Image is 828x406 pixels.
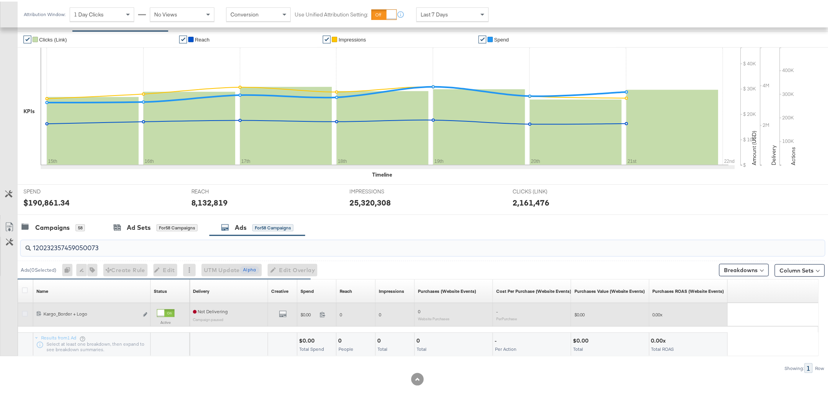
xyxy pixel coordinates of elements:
sub: Website Purchases [418,315,450,319]
div: Purchases ROAS (Website Events) [653,287,724,293]
span: Reach [195,35,210,41]
div: Creative [271,287,288,293]
span: CLICKS (LINK) [513,186,571,194]
span: No Views [154,9,177,16]
span: $0.00 [574,310,585,316]
div: Status [154,287,167,293]
div: 0.00x [651,336,668,343]
label: Use Unified Attribution Setting: [295,9,368,17]
div: Timeline [372,170,392,177]
div: KPIs [23,106,35,114]
span: Per Action [495,345,517,350]
div: Cost Per Purchase (Website Events) [496,287,571,293]
div: Attribution Window: [23,10,66,16]
div: 0 [377,336,383,343]
span: 0 [379,310,381,316]
a: ✔ [323,34,331,42]
span: Not Delivering [193,307,228,313]
text: Actions [790,145,797,164]
div: Ad Sets [127,222,151,231]
span: Total [573,345,583,350]
button: Breakdowns [719,262,769,275]
div: $190,861.34 [23,195,70,207]
span: Conversion [230,9,259,16]
span: REACH [191,186,250,194]
a: ✔ [179,34,187,42]
div: $0.00 [573,336,591,343]
div: Delivery [193,287,209,293]
a: Shows the creative associated with your ad. [271,287,288,293]
a: The number of times a purchase was made tracked by your Custom Audience pixel on your website aft... [418,287,476,293]
span: IMPRESSIONS [349,186,408,194]
div: Reach [340,287,352,293]
a: Reflects the ability of your Ad to achieve delivery. [193,287,209,293]
span: People [338,345,353,350]
text: Amount (USD) [751,129,758,164]
div: 58 [76,223,85,230]
div: 0 [338,336,344,343]
div: Purchases (Website Events) [418,287,476,293]
a: The total amount spent to date. [301,287,314,293]
div: Kargo_Border + Logo [43,309,139,316]
span: Clicks (Link) [39,35,67,41]
div: Impressions [379,287,404,293]
span: Impressions [338,35,366,41]
div: 8,132,819 [191,195,228,207]
div: Ads ( 0 Selected) [21,265,56,272]
span: Total [378,345,387,350]
span: Last 7 Days [421,9,448,16]
span: 1 Day Clicks [74,9,104,16]
button: Column Sets [775,263,825,275]
a: ✔ [479,34,486,42]
a: Shows the current state of your Ad. [154,287,167,293]
span: 0 [340,310,342,316]
span: - [496,307,498,313]
div: for 58 Campaigns [252,223,293,230]
div: - [495,336,499,343]
span: 0.00x [653,310,663,316]
div: Row [815,364,825,370]
label: Active [157,318,175,323]
div: 2,161,476 [513,195,549,207]
input: Search Ad Name, ID or Objective [31,236,751,251]
div: 1 [805,362,813,372]
span: Total ROAS [652,345,674,350]
sub: Per Purchase [496,315,517,319]
div: Ads [235,222,247,231]
div: Spend [301,287,314,293]
span: Total Spend [299,345,324,350]
div: 25,320,308 [349,195,391,207]
a: Ad Name. [36,287,48,293]
span: 0 [418,307,420,313]
text: Delivery [770,144,778,164]
div: Purchases Value (Website Events) [574,287,645,293]
span: $0.00 [301,310,317,316]
div: 0 [62,262,76,275]
div: $0.00 [299,336,317,343]
div: for 58 Campaigns [157,223,198,230]
div: 0 [416,336,422,343]
a: ✔ [23,34,31,42]
span: SPEND [23,186,82,194]
sub: Campaign paused [193,316,223,320]
a: The average cost for each purchase tracked by your Custom Audience pixel on your website after pe... [496,287,571,293]
div: Name [36,287,48,293]
a: The number of people your ad was served to. [340,287,352,293]
a: The total value of the purchase actions tracked by your Custom Audience pixel on your website aft... [574,287,645,293]
span: Spend [494,35,509,41]
a: The total value of the purchase actions divided by spend tracked by your Custom Audience pixel on... [653,287,724,293]
span: Total [417,345,427,350]
a: The number of times your ad was served. On mobile apps an ad is counted as served the first time ... [379,287,404,293]
div: Showing: [785,364,805,370]
div: Campaigns [35,222,70,231]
